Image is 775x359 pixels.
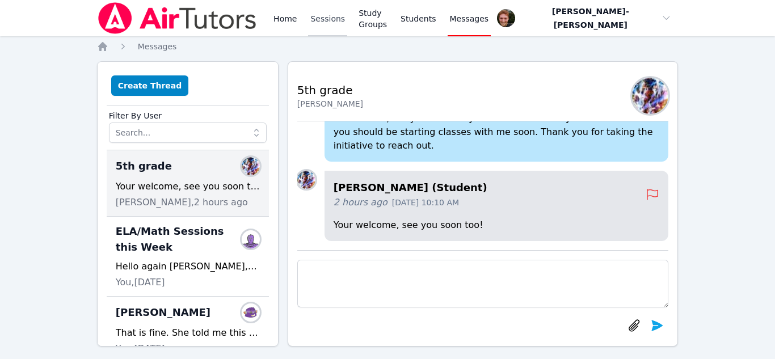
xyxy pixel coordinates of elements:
span: [PERSON_NAME], 2 hours ago [116,196,248,209]
span: Messages [450,13,489,24]
p: Hello Abdur, Yes you can and your mom has already contacted me so you should be starting classes ... [334,112,660,153]
span: 5th grade [116,158,172,174]
a: Messages [138,41,177,52]
img: Arya Quinioa [242,303,260,322]
img: Air Tutors [97,2,258,34]
div: ELA/Math Sessions this WeekKaydin SerranoHello again [PERSON_NAME], We have session [DATE] so ple... [107,217,269,297]
button: Create Thread [111,75,189,96]
img: Abdur Raheem Khan [632,78,668,114]
img: Abdur Raheem Khan [297,171,315,189]
span: You, [DATE] [116,342,165,356]
span: You, [DATE] [116,276,165,289]
img: Kaydin Serrano [242,230,260,248]
nav: Breadcrumb [97,41,679,52]
p: Your welcome, see you soon too! [334,218,660,232]
span: ELA/Math Sessions this Week [116,223,246,255]
div: [PERSON_NAME] [297,98,363,109]
div: 5th gradeAbdur Raheem KhanYour welcome, see you soon too![PERSON_NAME],2 hours ago [107,150,269,217]
label: Filter By User [109,105,267,123]
span: 2 hours ago [334,196,387,209]
span: [DATE] 10:10 AM [392,197,459,208]
h4: [PERSON_NAME] (Student) [334,180,646,196]
img: Abdur Raheem Khan [242,157,260,175]
input: Search... [109,123,267,143]
div: That is fine. She told me this last class but thank-you for the reminder. [116,326,260,340]
h2: 5th grade [297,82,363,98]
span: Messages [138,42,177,51]
div: Hello again [PERSON_NAME], We have session [DATE] so please log on as soon as possible as the ses... [116,260,260,273]
div: Your welcome, see you soon too! [116,180,260,193]
span: [PERSON_NAME] [116,305,210,320]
